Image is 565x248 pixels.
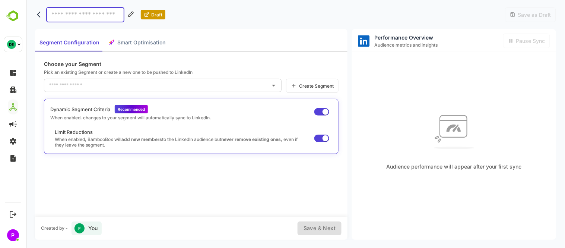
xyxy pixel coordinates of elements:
[24,106,84,112] p: Dynamic Segment Criteria
[7,229,19,241] div: P
[488,38,519,44] span: Pause Sync
[124,12,136,18] span: Draft
[271,83,308,89] span: Create Segment
[9,9,20,20] button: back
[15,226,42,230] div: Created by -
[477,34,524,48] div: Activate sync in order to activate
[272,222,315,235] div: Fill the title and select segment in order to activate
[13,38,73,47] span: Segment Configuration
[95,136,136,142] strong: add new members
[242,80,253,91] button: Open
[8,209,18,219] button: Logout
[195,136,255,142] strong: never remove existing ones
[348,34,412,41] span: Performance Overview
[360,163,496,170] span: Audience performance will appear after your first sync
[260,79,312,93] a: Create Segment
[29,129,281,135] p: Limit Reductions
[48,223,58,233] div: P
[45,222,76,235] div: You
[24,115,185,120] p: When enabled, changes to your segment will automatically sync to LinkedIn.
[490,12,525,18] span: Save as Draft
[7,40,16,49] div: DE
[18,61,312,67] p: Choose your Segment
[348,42,412,48] span: Audience metrics and insights
[92,107,119,112] span: Recommended
[18,69,312,75] p: Pick an existing Segment or create a new one to be pushed to LinkedIn
[4,9,23,23] img: BambooboxLogoMark.f1c84d78b4c51b1a7b5f700c9845e183.svg
[479,7,530,22] div: Fill the title in order to activate
[29,136,281,148] p: When enabled, BambooBox will to the LinkedIn audience but , even if they leave the segment.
